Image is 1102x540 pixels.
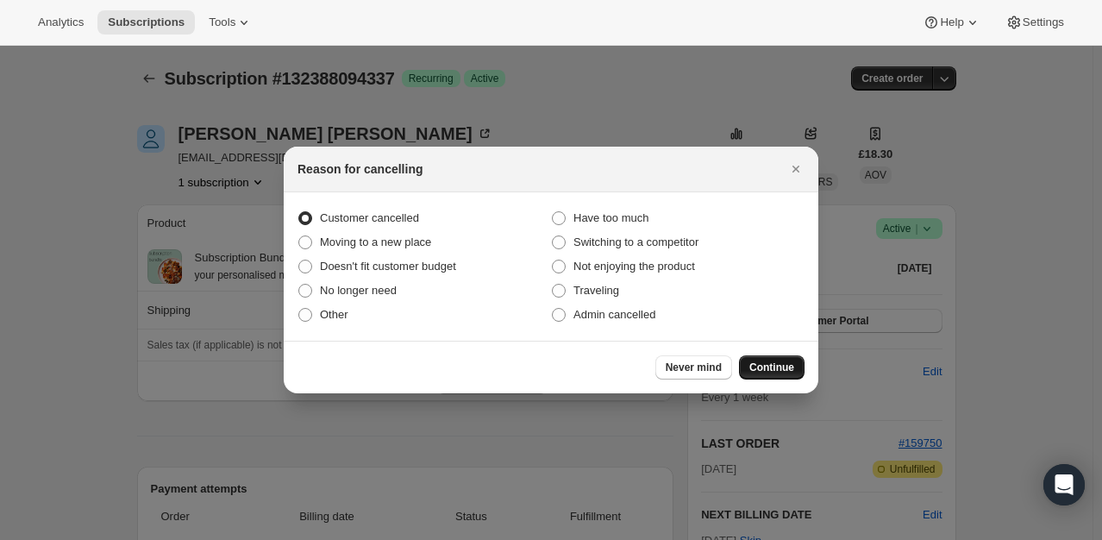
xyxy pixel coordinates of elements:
span: Doesn't fit customer budget [320,260,456,273]
button: Subscriptions [97,10,195,35]
span: Subscriptions [108,16,185,29]
span: Settings [1023,16,1064,29]
span: Switching to a competitor [573,235,698,248]
h2: Reason for cancelling [297,160,423,178]
span: Help [940,16,963,29]
span: Continue [749,361,794,374]
button: Tools [198,10,263,35]
span: Tools [209,16,235,29]
span: Moving to a new place [320,235,431,248]
button: Analytics [28,10,94,35]
button: Settings [995,10,1074,35]
span: Never mind [666,361,722,374]
span: Have too much [573,211,648,224]
button: Never mind [655,355,732,380]
button: Close [784,157,808,181]
button: Help [912,10,991,35]
button: Continue [739,355,805,380]
span: Customer cancelled [320,211,419,224]
span: No longer need [320,284,397,297]
span: Traveling [573,284,619,297]
span: Other [320,308,348,321]
span: Admin cancelled [573,308,655,321]
span: Analytics [38,16,84,29]
span: Not enjoying the product [573,260,695,273]
div: Open Intercom Messenger [1043,464,1085,505]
